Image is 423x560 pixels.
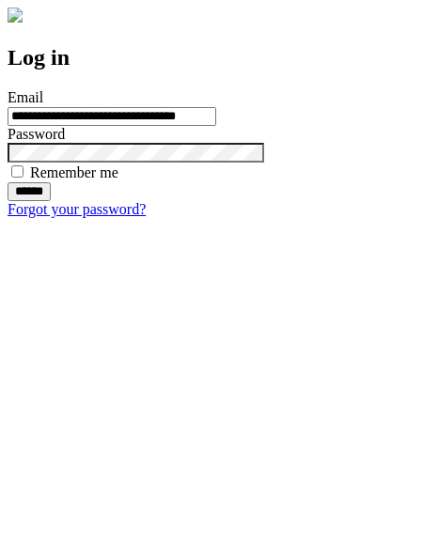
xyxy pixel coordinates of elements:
img: logo-4e3dc11c47720685a147b03b5a06dd966a58ff35d612b21f08c02c0306f2b779.png [8,8,23,23]
h2: Log in [8,45,415,70]
a: Forgot your password? [8,201,146,217]
label: Remember me [30,164,118,180]
label: Password [8,126,65,142]
label: Email [8,89,43,105]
